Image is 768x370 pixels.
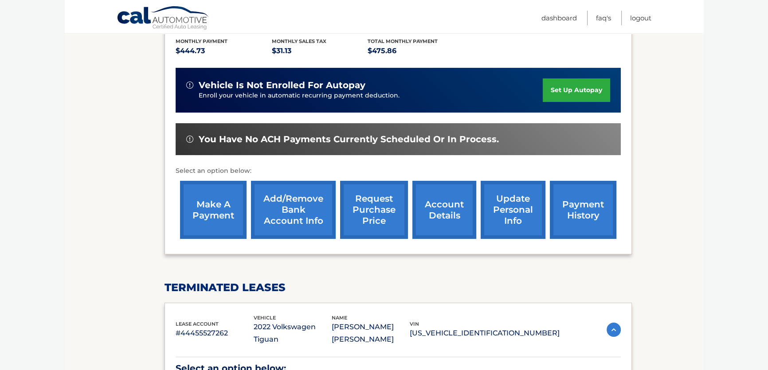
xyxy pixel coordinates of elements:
span: vehicle [254,315,276,321]
p: $475.86 [368,45,464,57]
p: [PERSON_NAME] [PERSON_NAME] [332,321,410,346]
span: vin [410,321,419,327]
p: Enroll your vehicle in automatic recurring payment deduction. [199,91,543,101]
a: request purchase price [340,181,408,239]
span: Total Monthly Payment [368,38,438,44]
span: vehicle is not enrolled for autopay [199,80,365,91]
span: lease account [176,321,219,327]
a: make a payment [180,181,247,239]
a: FAQ's [596,11,611,25]
a: Dashboard [541,11,577,25]
img: accordion-active.svg [607,323,621,337]
span: You have no ACH payments currently scheduled or in process. [199,134,499,145]
h2: terminated leases [165,281,632,294]
span: Monthly Payment [176,38,227,44]
img: alert-white.svg [186,82,193,89]
a: account details [412,181,476,239]
a: Logout [630,11,651,25]
a: payment history [550,181,616,239]
a: Add/Remove bank account info [251,181,336,239]
p: [US_VEHICLE_IDENTIFICATION_NUMBER] [410,327,560,339]
p: #44455527262 [176,327,254,339]
p: $31.13 [272,45,368,57]
a: update personal info [481,181,545,239]
span: name [332,315,347,321]
a: Cal Automotive [117,6,210,31]
p: 2022 Volkswagen Tiguan [254,321,332,346]
a: set up autopay [543,78,610,102]
img: alert-white.svg [186,136,193,143]
p: Select an option below: [176,166,621,176]
p: $444.73 [176,45,272,57]
span: Monthly sales Tax [272,38,326,44]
